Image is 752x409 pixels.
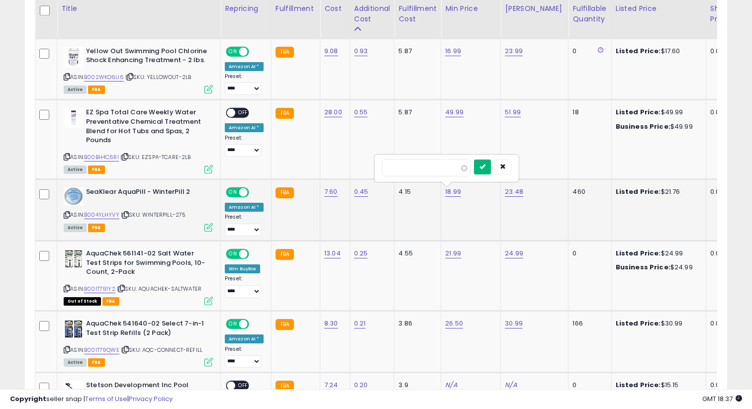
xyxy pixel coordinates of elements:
[64,108,84,128] img: 41gFsdgxvGL._SL40_.jpg
[225,73,264,95] div: Preset:
[445,3,496,14] div: Min Price
[710,319,727,328] div: 0.00
[445,107,464,117] a: 49.99
[572,319,603,328] div: 166
[616,122,670,131] b: Business Price:
[64,297,101,306] span: All listings that are currently out of stock and unavailable for purchase on Amazon
[324,3,346,14] div: Cost
[710,187,727,196] div: 0.00
[398,249,433,258] div: 4.55
[88,358,105,367] span: FBA
[445,46,461,56] a: 16.99
[235,109,251,117] span: OFF
[324,107,342,117] a: 28.00
[354,46,368,56] a: 0.93
[505,319,523,328] a: 30.99
[88,165,105,174] span: FBA
[276,47,294,58] small: FBA
[10,394,46,404] strong: Copyright
[616,262,670,272] b: Business Price:
[710,3,730,24] div: Ship Price
[102,297,119,306] span: FBA
[86,187,207,199] b: SeaKlear AquaPill - WinterPill 2
[86,319,207,340] b: AquaChek 541640-02 Select 7-in-1 Test Strip Refills (2 Pack)
[227,250,239,258] span: ON
[225,135,264,157] div: Preset:
[117,285,201,293] span: | SKU: AQUACHEK-SALTWATER
[505,107,521,117] a: 51.99
[84,73,124,82] a: B002WKO6U6
[10,395,173,404] div: seller snap | |
[64,249,213,304] div: ASIN:
[84,285,115,293] a: B00IT791Y2
[616,187,661,196] b: Listed Price:
[354,187,369,197] a: 0.45
[354,3,390,24] div: Additional Cost
[324,46,338,56] a: 9.08
[276,187,294,198] small: FBA
[64,187,84,205] img: 41aapKGb1GL._SL40_.jpg
[86,108,207,147] b: EZ Spa Total Care Weekly Water Preventative Chemical Treatment Blend for Hot Tubs and Spas, 2 Pounds
[225,334,264,343] div: Amazon AI *
[616,249,698,258] div: $24.99
[129,394,173,404] a: Privacy Policy
[121,346,202,354] span: | SKU: AQC-CONNECT-REFILL
[572,108,603,117] div: 18
[572,249,603,258] div: 0
[225,62,264,71] div: Amazon AI *
[248,320,264,328] span: OFF
[572,187,603,196] div: 460
[398,319,433,328] div: 3.86
[248,188,264,197] span: OFF
[64,319,213,365] div: ASIN:
[505,46,523,56] a: 23.99
[84,153,119,162] a: B00BH4C6RI
[616,107,661,117] b: Listed Price:
[85,394,127,404] a: Terms of Use
[354,248,368,258] a: 0.25
[398,3,437,24] div: Fulfillment Cost
[248,47,264,56] span: OFF
[125,73,191,81] span: | SKU: YELLOWOUT-2LB
[572,47,603,56] div: 0
[616,319,698,328] div: $30.99
[86,249,207,279] b: AquaChek 561141-02 Salt Water Test Strips for Swimming Pools, 10-Count, 2-Pack
[276,319,294,330] small: FBA
[324,187,338,197] a: 7.60
[225,214,264,236] div: Preset:
[276,108,294,119] small: FBA
[64,249,84,269] img: 61JIVLchUgL._SL40_.jpg
[616,248,661,258] b: Listed Price:
[710,108,727,117] div: 0.00
[616,319,661,328] b: Listed Price:
[120,153,191,161] span: | SKU: EZSPA-TCARE-2LB
[616,263,698,272] div: $24.99
[225,203,264,212] div: Amazon AI *
[616,46,661,56] b: Listed Price:
[64,358,87,367] span: All listings currently available for purchase on Amazon
[354,319,366,328] a: 0.21
[445,187,461,197] a: 18.99
[572,3,607,24] div: Fulfillable Quantity
[61,3,216,14] div: Title
[227,188,239,197] span: ON
[354,107,368,117] a: 0.55
[84,346,119,354] a: B00IT79QWE
[616,122,698,131] div: $49.99
[64,47,84,67] img: 41Y7p6DikGL._SL40_.jpg
[505,187,523,197] a: 23.48
[445,319,463,328] a: 26.50
[225,264,260,273] div: Win BuyBox
[64,224,87,232] span: All listings currently available for purchase on Amazon
[616,47,698,56] div: $17.60
[276,3,316,14] div: Fulfillment
[64,187,213,231] div: ASIN:
[227,47,239,56] span: ON
[276,249,294,260] small: FBA
[710,47,727,56] div: 0.00
[324,319,338,328] a: 8.30
[64,165,87,174] span: All listings currently available for purchase on Amazon
[702,394,742,404] span: 2025-10-6 18:37 GMT
[324,248,341,258] a: 13.04
[86,47,207,68] b: Yellow Out Swimming Pool Chlorine Shock Enhancing Treatment - 2 lbs.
